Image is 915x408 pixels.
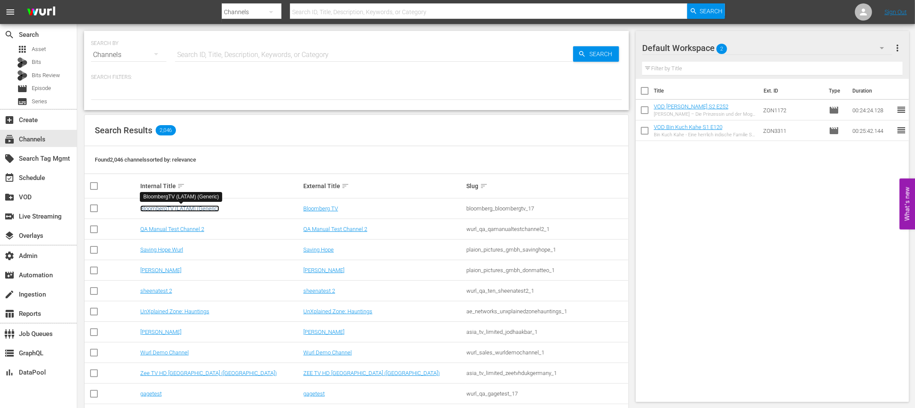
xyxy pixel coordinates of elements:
[303,390,325,397] a: gagetest
[885,9,907,15] a: Sign Out
[140,205,219,212] a: BloombergTV (LATAM) (Generic)
[760,100,826,120] td: ZON1172
[303,329,344,335] a: [PERSON_NAME]
[900,179,915,230] button: Open Feedback Widget
[467,370,627,376] div: asia_tv_limited_zeetvhdukgermany_1
[654,124,722,130] a: VOD Bin Kuch Kahe S1 E120
[4,192,15,202] span: VOD
[654,111,756,117] div: [PERSON_NAME] – Die Prinzessin und der Mogul S2 E252
[140,267,181,273] a: [PERSON_NAME]
[573,46,619,62] button: Search
[303,370,440,376] a: ZEE TV HD [GEOGRAPHIC_DATA] ([GEOGRAPHIC_DATA])
[4,348,15,358] span: GraphQL
[4,134,15,144] span: Channels
[140,349,189,356] a: Wurl Demo Channel
[303,267,344,273] a: [PERSON_NAME]
[140,288,172,294] a: sheenatest 2
[847,79,899,103] th: Duration
[716,40,727,58] span: 2
[140,181,301,191] div: Internal Title
[91,43,166,67] div: Channels
[4,30,15,40] span: Search
[303,349,352,356] a: Wurl Demo Channel
[21,2,62,22] img: ans4CAIJ8jUAAAAAAAAAAAAAAAAAAAAAAAAgQb4GAAAAAAAAAAAAAAAAAAAAAAAAJMjXAAAAAAAAAAAAAAAAAAAAAAAAgAT5G...
[4,173,15,183] span: Schedule
[467,226,627,232] div: wurl_qa_qamanualtestchannel2_1
[700,3,723,19] span: Search
[140,246,183,253] a: Saving Hope Wurl
[341,182,349,190] span: sort
[32,97,47,106] span: Series
[140,308,209,315] a: UnXplained Zone: Hauntings
[654,79,758,103] th: Title
[17,84,27,94] span: Episode
[758,79,824,103] th: Ext. ID
[892,43,903,53] span: more_vert
[586,46,619,62] span: Search
[4,153,15,164] span: Search Tag Mgmt
[4,231,15,241] span: Overlays
[849,100,896,120] td: 00:24:24.128
[849,120,896,141] td: 00:25:42.144
[303,308,372,315] a: UnXplained Zone: Hauntings
[143,193,219,201] div: BloombergTV (LATAM) (Generic)
[467,205,627,212] div: bloomberg_bloombergtv_17
[17,57,27,68] div: Bits
[303,226,367,232] a: QA Manual Test Channel 2
[760,120,826,141] td: ZON3311
[5,7,15,17] span: menu
[467,349,627,356] div: wurl_sales_wurldemochannel_1
[654,103,728,110] a: VOD [PERSON_NAME] S2 E252
[140,370,277,376] a: Zee TV HD [GEOGRAPHIC_DATA] ([GEOGRAPHIC_DATA])
[32,45,46,54] span: Asset
[303,246,334,253] a: Saving Hope
[303,205,338,212] a: Bloomberg TV
[303,288,335,294] a: sheenatest 2
[896,105,906,115] span: reorder
[4,251,15,261] span: Admin
[140,226,204,232] a: QA Manual Test Channel 2
[654,132,756,138] div: Bin Kuch Kahe - Eine herrlich indische Familie S1 E120
[140,329,181,335] a: [PERSON_NAME]
[4,329,15,339] span: Job Queues
[829,126,839,136] span: Episode
[467,329,627,335] div: asia_tv_limited_jodhaakbar_1
[467,288,627,294] div: wurl_qa_ten_sheenatest2_1
[32,84,51,93] span: Episode
[829,105,839,115] span: Episode
[892,38,903,58] button: more_vert
[824,79,847,103] th: Type
[32,71,60,80] span: Bits Review
[467,181,627,191] div: Slug
[467,308,627,315] div: ae_networks_unxplainedzonehauntings_1
[17,70,27,81] div: Bits Review
[95,125,152,135] span: Search Results
[17,96,27,107] span: Series
[4,115,15,125] span: Create
[687,3,725,19] button: Search
[4,309,15,319] span: Reports
[17,44,27,54] span: Asset
[467,267,627,273] div: plaion_pictures_gmbh_donmatteo_1
[467,246,627,253] div: plaion_pictures_gmbh_savinghope_1
[4,270,15,280] span: Automation
[4,211,15,222] span: Live Streaming
[480,182,488,190] span: sort
[4,367,15,378] span: DataPool
[140,390,162,397] a: gagetest
[156,125,176,135] span: 2,046
[91,74,622,81] p: Search Filters:
[4,289,15,300] span: Ingestion
[896,125,906,135] span: reorder
[177,182,185,190] span: sort
[303,181,464,191] div: External Title
[467,390,627,397] div: wurl_qa_gagetest_17
[95,156,196,163] span: Found 2,046 channels sorted by: relevance
[32,58,41,66] span: Bits
[642,36,892,60] div: Default Workspace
